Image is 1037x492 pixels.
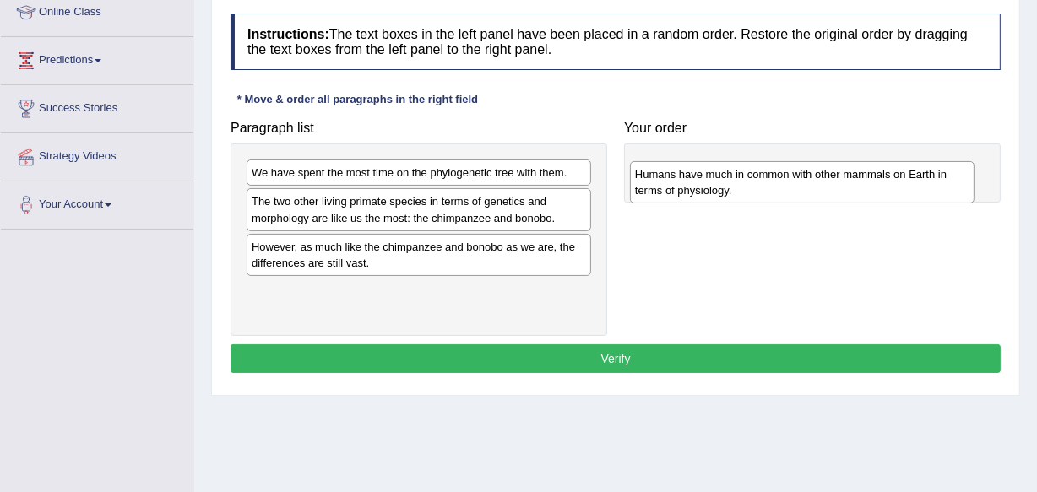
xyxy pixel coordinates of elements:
div: Humans have much in common with other mammals on Earth in terms of physiology. [630,161,975,203]
button: Verify [231,344,1001,373]
h4: Paragraph list [231,121,607,136]
h4: Your order [624,121,1001,136]
a: Predictions [1,37,193,79]
div: We have spent the most time on the phylogenetic tree with them. [247,159,591,186]
b: Instructions: [247,27,329,41]
a: Your Account [1,181,193,224]
div: The two other living primate species in terms of genetics and morphology are like us the most: th... [247,188,591,230]
a: Success Stories [1,85,193,127]
div: However, as much like the chimpanzee and bonobo as we are, the differences are still vast. [247,234,591,276]
h4: The text boxes in the left panel have been placed in a random order. Restore the original order b... [231,14,1001,70]
div: * Move & order all paragraphs in the right field [231,91,485,107]
a: Strategy Videos [1,133,193,176]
